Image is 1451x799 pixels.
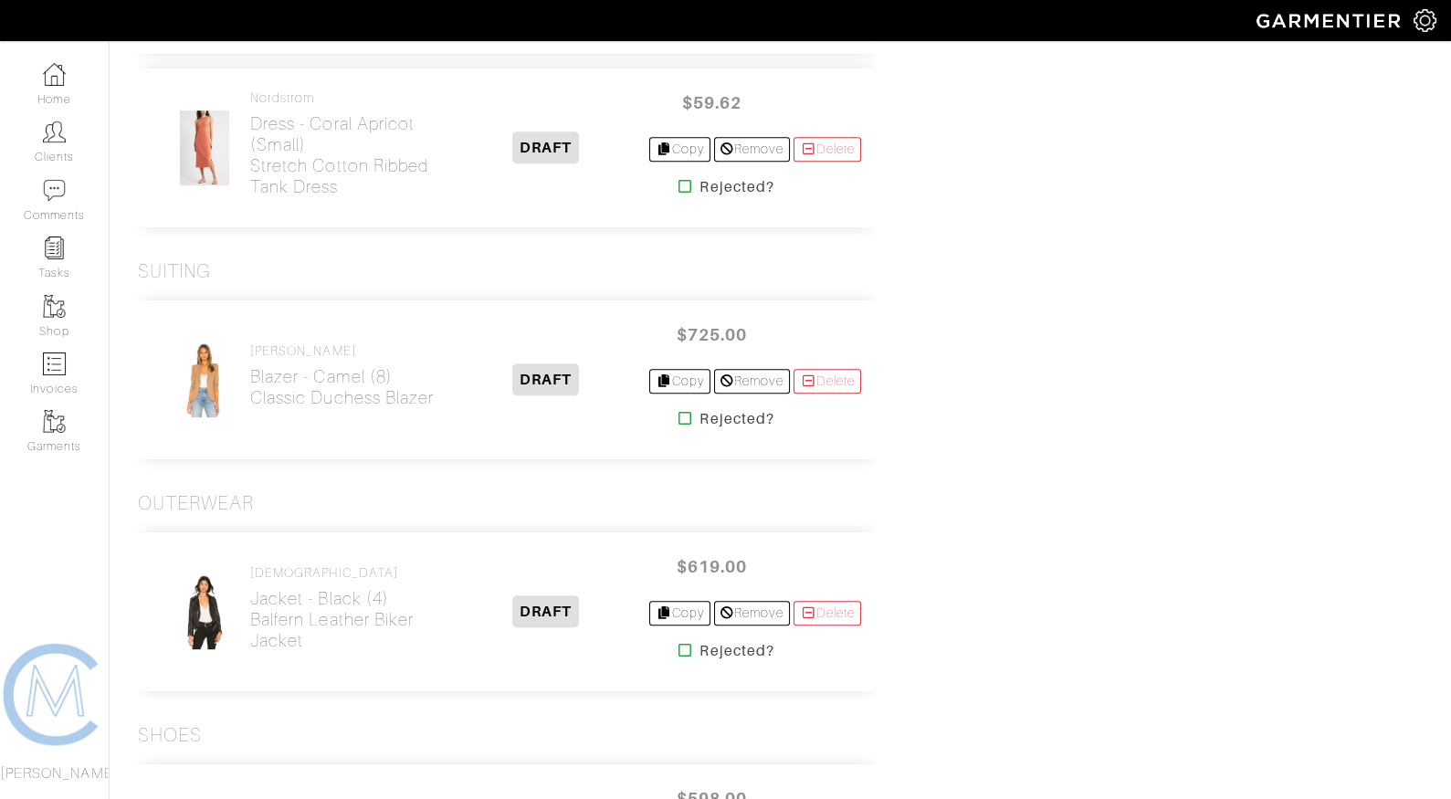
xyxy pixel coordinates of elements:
a: Copy [649,369,710,394]
strong: Rejected? [699,408,773,430]
img: w3bCmVvhpyaCiQK33gNceXQw [182,573,227,650]
span: $725.00 [657,315,766,354]
img: clients-icon-6bae9207a08558b7cb47a8932f037763ab4055f8c8b6bfacd5dc20c3e0201464.png [43,121,66,143]
img: ifxggpe7Q1QA9Nz2nuHyUHsk [182,342,227,418]
h4: Nordstrom [250,90,442,106]
span: DRAFT [512,595,579,627]
a: Remove [714,601,790,626]
h2: Dress - Coral Apricot (Small) Stretch Cotton Ribbed Tank Dress [250,113,442,197]
img: gear-icon-white-bd11855cb880d31180b6d7d6211b90ccbf57a29d726f0c71d8c61bd08dd39cc2.png [1414,9,1436,32]
a: Remove [714,137,790,162]
h4: [PERSON_NAME] [250,343,434,359]
a: Remove [714,369,790,394]
h3: Shoes [138,724,202,747]
img: dashboard-icon-dbcd8f5a0b271acd01030246c82b418ddd0df26cd7fceb0bd07c9910d44c42f6.png [43,63,66,86]
a: Copy [649,137,710,162]
h2: Blazer - Camel (8) Classic Duchess Blazer [250,366,434,408]
strong: Rejected? [699,176,773,198]
a: [DEMOGRAPHIC_DATA] Jacket - Black (4)Balfern Leather Biker Jacket [250,565,442,651]
img: garmentier-logo-header-white-b43fb05a5012e4ada735d5af1a66efaba907eab6374d6393d1fbf88cb4ef424d.png [1247,5,1414,37]
a: Delete [794,369,861,394]
img: EU1jvBL2cRGs9ys1wwkeebJU [179,110,229,186]
img: garments-icon-b7da505a4dc4fd61783c78ac3ca0ef83fa9d6f193b1c9dc38574b1d14d53ca28.png [43,295,66,318]
a: [PERSON_NAME] Blazer - Camel (8)Classic Duchess Blazer [250,343,434,408]
strong: Rejected? [699,640,773,662]
a: Copy [649,601,710,626]
h3: Outerwear [138,492,254,515]
img: comment-icon-a0a6a9ef722e966f86d9cbdc48e553b5cf19dbc54f86b18d962a5391bc8f6eb6.png [43,179,66,202]
img: orders-icon-0abe47150d42831381b5fb84f609e132dff9fe21cb692f30cb5eec754e2cba89.png [43,352,66,375]
span: DRAFT [512,131,579,163]
h3: Suiting [138,260,211,283]
span: DRAFT [512,363,579,395]
h2: Jacket - Black (4) Balfern Leather Biker Jacket [250,588,442,651]
a: Delete [794,137,861,162]
span: $59.62 [657,83,766,122]
h4: [DEMOGRAPHIC_DATA] [250,565,442,581]
img: garments-icon-b7da505a4dc4fd61783c78ac3ca0ef83fa9d6f193b1c9dc38574b1d14d53ca28.png [43,410,66,433]
a: Delete [794,601,861,626]
span: $619.00 [657,547,766,586]
img: reminder-icon-8004d30b9f0a5d33ae49ab947aed9ed385cf756f9e5892f1edd6e32f2345188e.png [43,237,66,259]
a: Nordstrom Dress - Coral Apricot (Small)Stretch Cotton Ribbed Tank Dress [250,90,442,197]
